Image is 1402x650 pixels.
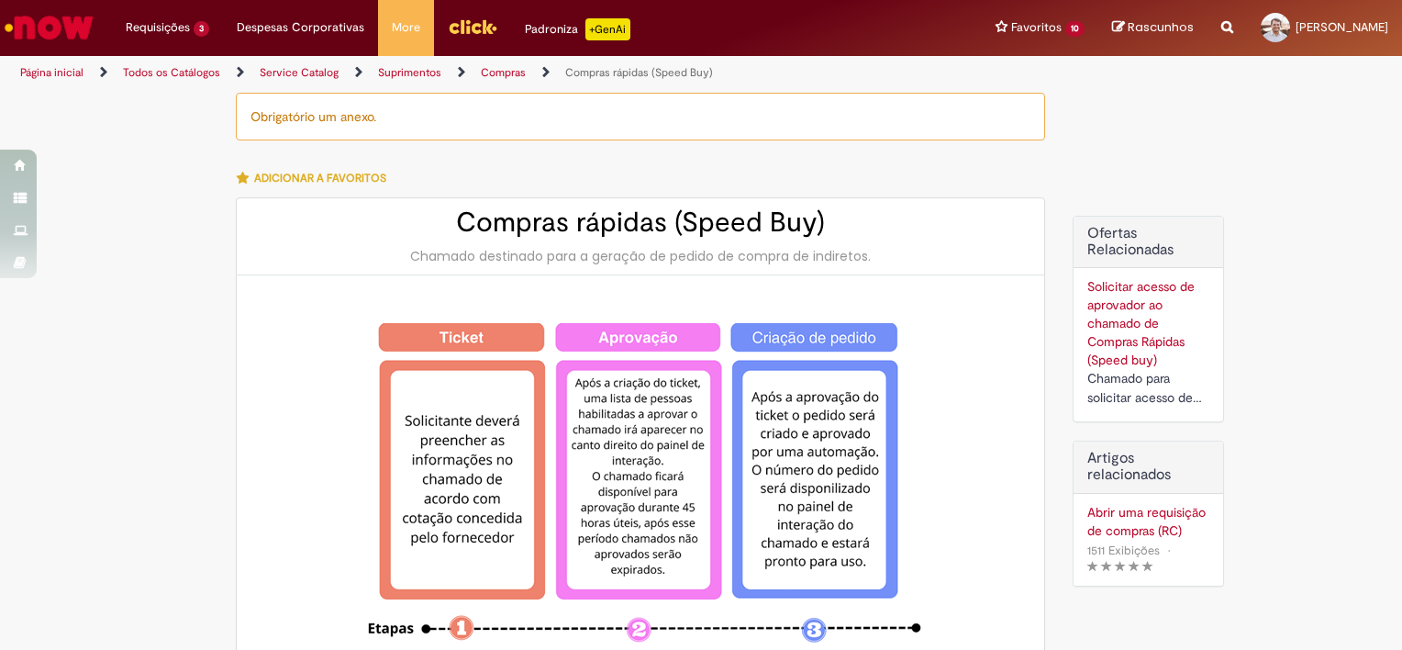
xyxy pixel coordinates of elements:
[481,65,526,80] a: Compras
[254,171,386,185] span: Adicionar a Favoritos
[123,65,220,80] a: Todos os Catálogos
[1087,503,1209,540] a: Abrir uma requisição de compras (RC)
[14,56,921,90] ul: Trilhas de página
[1065,21,1085,37] span: 10
[255,207,1026,238] h2: Compras rápidas (Speed Buy)
[1087,278,1195,368] a: Solicitar acesso de aprovador ao chamado de Compras Rápidas (Speed buy)
[1011,18,1062,37] span: Favoritos
[260,65,339,80] a: Service Catalog
[194,21,209,37] span: 3
[1087,451,1209,483] h3: Artigos relacionados
[1087,543,1160,558] span: 1511 Exibições
[2,9,96,46] img: ServiceNow
[448,13,497,40] img: click_logo_yellow_360x200.png
[378,65,441,80] a: Suprimentos
[237,18,364,37] span: Despesas Corporativas
[565,65,713,80] a: Compras rápidas (Speed Buy)
[1087,369,1209,408] div: Chamado para solicitar acesso de aprovador ao ticket de Speed buy
[1296,19,1388,35] span: [PERSON_NAME]
[255,247,1026,265] div: Chamado destinado para a geração de pedido de compra de indiretos.
[525,18,630,40] div: Padroniza
[1163,538,1174,563] span: •
[392,18,420,37] span: More
[1128,18,1194,36] span: Rascunhos
[1112,19,1194,37] a: Rascunhos
[1073,216,1224,422] div: Ofertas Relacionadas
[585,18,630,40] p: +GenAi
[20,65,83,80] a: Página inicial
[126,18,190,37] span: Requisições
[236,159,396,197] button: Adicionar a Favoritos
[1087,226,1209,258] h2: Ofertas Relacionadas
[236,93,1045,140] div: Obrigatório um anexo.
